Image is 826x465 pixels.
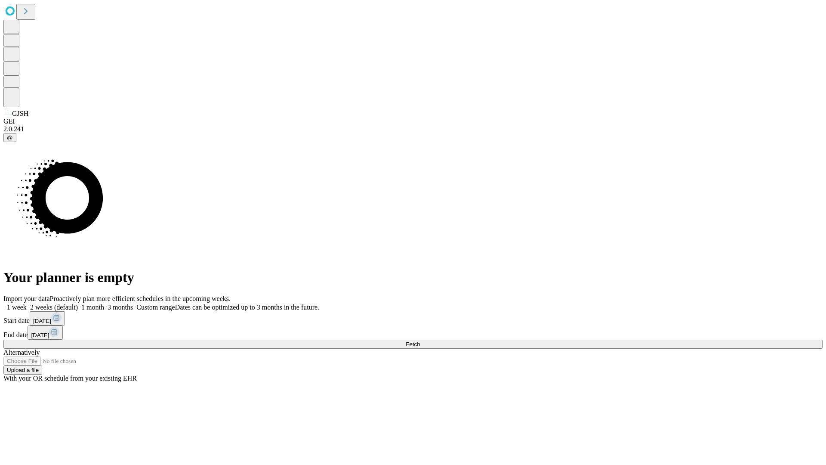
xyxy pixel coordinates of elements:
h1: Your planner is empty [3,270,823,285]
span: 1 month [81,304,104,311]
button: Upload a file [3,366,42,375]
span: @ [7,134,13,141]
span: Proactively plan more efficient schedules in the upcoming weeks. [50,295,231,302]
span: 1 week [7,304,27,311]
div: End date [3,325,823,340]
button: @ [3,133,16,142]
button: [DATE] [30,311,65,325]
div: GEI [3,118,823,125]
span: 3 months [108,304,133,311]
div: 2.0.241 [3,125,823,133]
span: 2 weeks (default) [30,304,78,311]
div: Start date [3,311,823,325]
button: [DATE] [28,325,63,340]
span: Import your data [3,295,50,302]
button: Fetch [3,340,823,349]
span: Alternatively [3,349,40,356]
span: [DATE] [33,318,51,324]
span: Custom range [136,304,175,311]
span: [DATE] [31,332,49,338]
span: With your OR schedule from your existing EHR [3,375,137,382]
span: Dates can be optimized up to 3 months in the future. [175,304,319,311]
span: GJSH [12,110,28,117]
span: Fetch [406,341,420,347]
